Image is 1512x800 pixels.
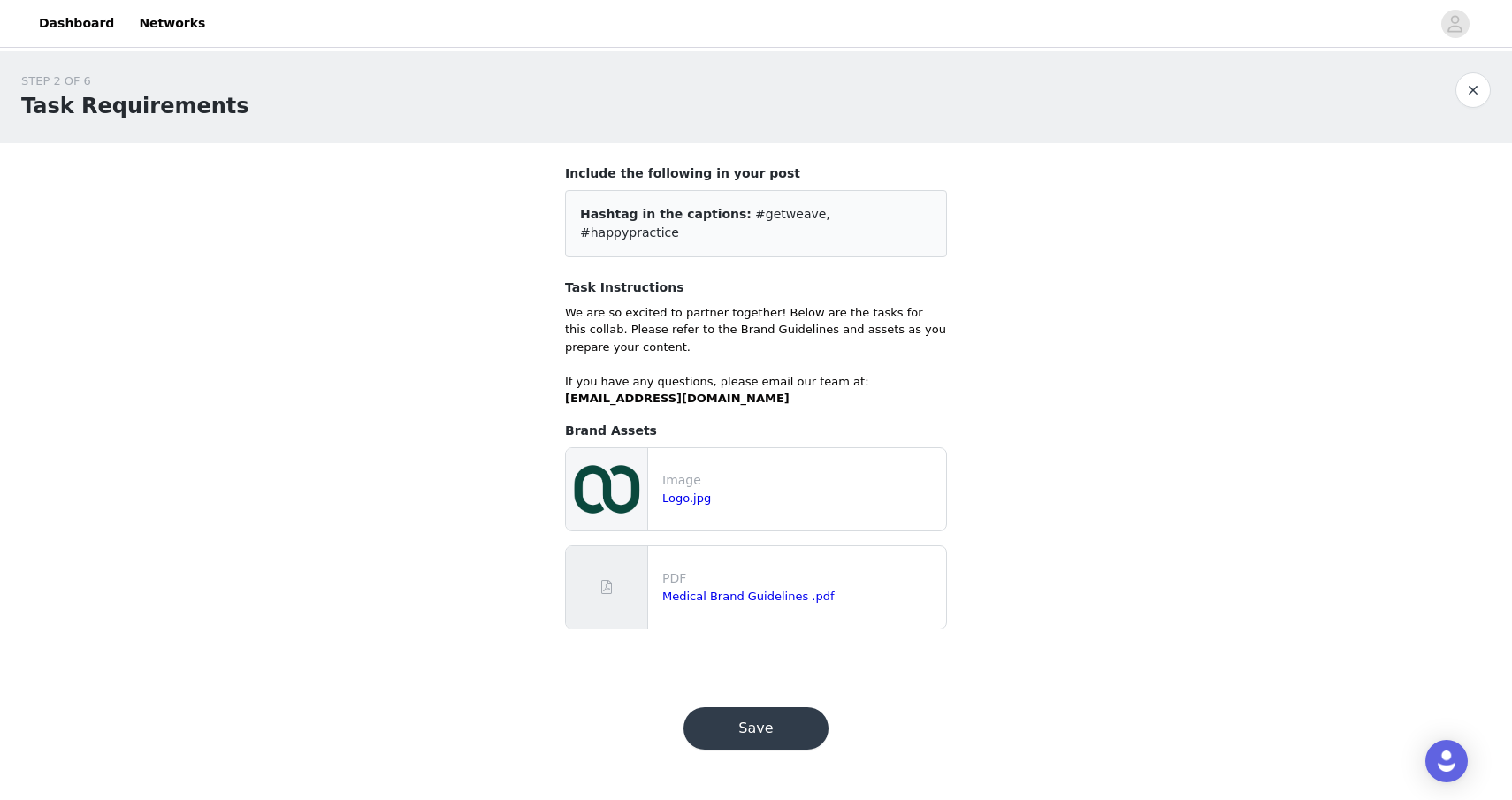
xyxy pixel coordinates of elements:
[662,471,939,490] p: Image
[662,590,835,603] a: Medical Brand Guidelines .pdf
[21,90,249,122] h1: Task Requirements
[565,278,947,297] h4: Task Instructions
[662,491,711,505] a: Logo.jpg
[565,164,947,183] h4: Include the following in your post
[1425,740,1468,782] div: Open Intercom Messenger
[565,422,947,440] h4: Brand Assets
[565,304,947,356] p: We are so excited to partner together! Below are the tasks for this collab. Please refer to the B...
[28,4,125,43] a: Dashboard
[128,4,216,43] a: Networks
[565,373,947,408] p: If you have any questions, please email our team at:
[662,569,939,588] p: PDF
[566,448,647,530] img: file
[1447,10,1463,38] div: avatar
[580,207,752,221] span: Hashtag in the captions:
[21,72,249,90] div: STEP 2 OF 6
[580,207,830,240] span: #getweave, #happypractice
[565,392,790,405] strong: [EMAIL_ADDRESS][DOMAIN_NAME]
[683,707,829,750] button: Save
